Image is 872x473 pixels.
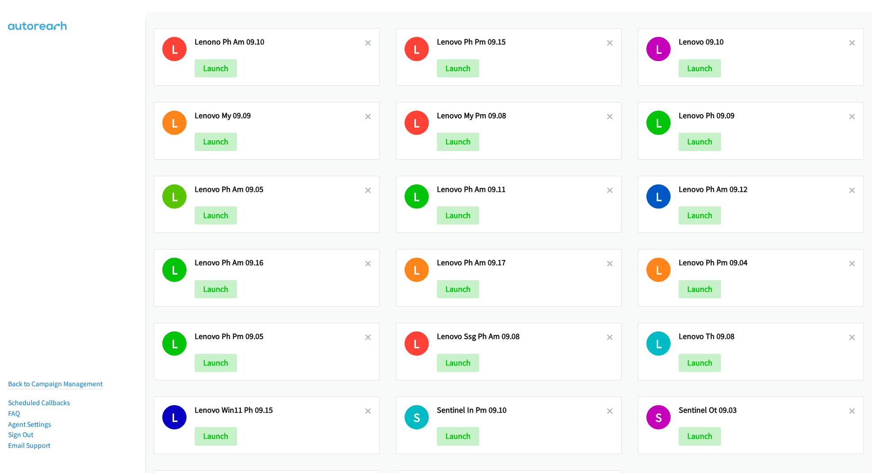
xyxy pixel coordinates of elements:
h1: L [162,258,187,282]
button: Launch [679,427,721,445]
a: Back to Campaign Management [8,379,102,388]
h2: Lenovo Ph Am 09.12 [679,184,849,195]
h2: Lenovo Ph Pm 09.05 [195,331,365,342]
a: FAQ [8,409,20,418]
h1: L [405,184,429,209]
h2: Lenovo Ph Am 09.16 [195,258,365,268]
h1: S [405,405,429,429]
h1: L [405,331,429,356]
h2: Lenovo Ph Am 09.17 [437,258,607,268]
h1: L [162,37,187,61]
h2: Lenovo Ssg Ph Am 09.08 [437,331,607,342]
button: Launch [679,280,721,298]
button: Launch [195,59,237,77]
h1: L [646,331,671,356]
h1: L [405,37,429,61]
h2: Lenovo My Pm 09.08 [437,111,607,121]
button: Launch [437,133,479,151]
h2: Lenovo Win11 Ph 09.15 [195,405,365,415]
h1: L [162,184,187,209]
a: Agent Settings [8,420,51,428]
button: Launch [679,59,721,77]
h2: Lenovo 09.10 [679,37,849,47]
button: Launch [195,206,237,224]
h2: Lenovo Ph Am 09.05 [195,184,365,195]
button: Launch [195,427,237,445]
button: Launch [195,354,237,372]
h2: Sentinel Ot 09.03 [679,405,849,415]
h1: L [646,184,671,209]
h1: L [162,111,187,135]
h2: Lenovo Ph Am 09.11 [437,184,607,195]
h1: L [405,258,429,282]
h2: Lenovo My 09.09 [195,111,365,121]
h1: S [646,405,671,429]
button: Launch [679,354,721,372]
h1: L [405,111,429,135]
button: Launch [437,280,479,298]
button: Launch [679,133,721,151]
a: Scheduled Callbacks [8,398,70,407]
button: Launch [679,206,721,224]
h1: L [646,258,671,282]
h1: L [646,37,671,61]
h2: Lenovo Th 09.08 [679,331,849,342]
h2: Lenono Ph Am 09.10 [195,37,365,47]
h2: Lenovo Ph Pm 09.04 [679,258,849,268]
a: Sign Out [8,430,33,439]
a: Email Support [8,441,50,450]
h2: Lenovo Ph 09.09 [679,111,849,121]
button: Launch [437,206,479,224]
button: Launch [437,354,479,372]
h2: Sentinel In Pm 09.10 [437,405,607,415]
h1: L [162,331,187,356]
button: Launch [195,280,237,298]
button: Launch [195,133,237,151]
h1: L [162,405,187,429]
h1: L [646,111,671,135]
button: Launch [437,59,479,77]
button: Launch [437,427,479,445]
h2: Lenovo Ph Pm 09.15 [437,37,607,47]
